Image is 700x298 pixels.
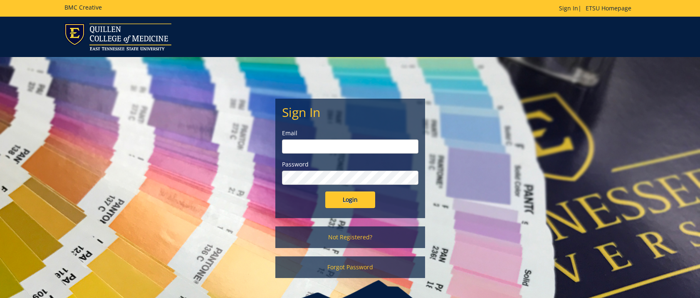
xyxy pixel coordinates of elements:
p: | [559,4,636,12]
input: Login [325,191,375,208]
a: ETSU Homepage [581,4,636,12]
a: Forgot Password [275,256,425,278]
label: Password [282,160,418,169]
img: ETSU logo [64,23,171,50]
h2: Sign In [282,105,418,119]
label: Email [282,129,418,137]
h5: BMC Creative [64,4,102,10]
a: Sign In [559,4,578,12]
a: Not Registered? [275,226,425,248]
